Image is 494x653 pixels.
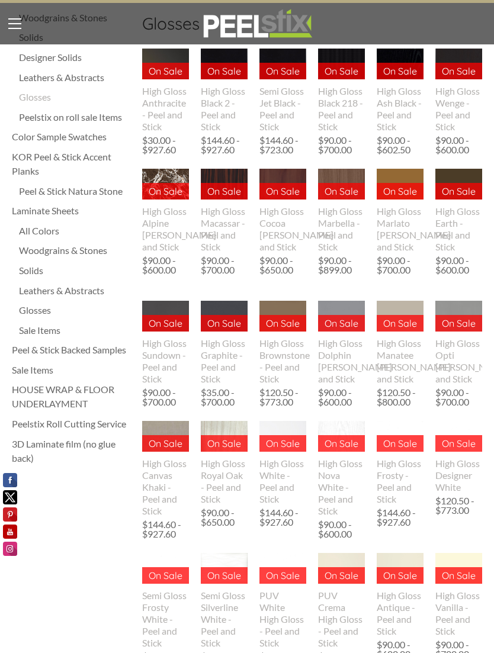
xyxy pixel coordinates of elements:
[377,590,424,637] div: High Gloss Antique - Peel and Stick
[19,243,130,258] div: Woodgrains & Stones
[318,421,365,517] a: On Sale High Gloss Nova White - Peel and Stick
[19,184,130,198] div: Peel & Stick Natura Stone
[142,567,189,584] p: On Sale
[318,169,365,253] a: On Sale High Gloss Marbella - Peel and Stick
[318,337,365,385] div: High Gloss Dolphin [PERSON_NAME] and Stick
[142,520,189,539] div: $144.60 - $927.60
[12,363,130,377] a: Sale Items
[201,301,248,332] img: s832171791223022656_p967_i1_w2048.jpeg
[142,169,189,253] a: On Sale High Gloss Alpine [PERSON_NAME] and Stick
[142,49,189,80] img: s832171791223022656_p496_i2_w2048.jpeg
[19,323,130,337] a: Sale Items
[435,553,482,584] img: s832171791223022656_p979_i1_w2048.jpeg
[12,382,130,411] a: HOUSE WRAP & FLOOR UNDERLAYMENT
[142,301,189,385] a: On Sale High Gloss Sundown - Peel and Stick
[259,315,306,332] p: On Sale
[318,136,365,155] div: $90.00 - $700.00
[142,136,189,155] div: $30.00 - $927.60
[318,205,365,253] div: High Gloss Marbella - Peel and Stick
[12,204,130,218] a: Laminate Sheets
[318,553,365,649] a: On Sale PUV Crema High Gloss - Peel and Stick
[142,205,189,253] div: High Gloss Alpine [PERSON_NAME] and Stick
[259,553,306,649] a: On Sale PUV White High Gloss - Peel and Stick
[259,301,306,385] a: On Sale High Gloss Brownstone - Peel and Stick
[259,183,306,200] p: On Sale
[259,169,306,200] img: s832171791223022656_p761_i2_w640.jpeg
[142,553,189,649] a: On Sale Semi Gloss Frosty White - Peel and Stick
[12,343,130,357] a: Peel & Stick Backed Samples
[318,567,365,584] p: On Sale
[259,590,306,649] div: PUV White High Gloss - Peel and Stick
[142,169,189,200] img: s832171791223022656_p640_i1_w307.jpeg
[142,183,189,200] p: On Sale
[318,421,365,452] img: s832171791223022656_p959_i1_w2048.jpeg
[201,590,248,649] div: Semi Gloss Silverline White - Peel and Stick
[435,256,482,275] div: $90.00 - $600.00
[259,337,306,385] div: High Gloss Brownstone - Peel and Stick
[377,169,424,200] img: s832171791223022656_p963_i1_w2048.jpeg
[201,49,248,80] img: s832171791223022656_p498_i1_w400.jpeg
[435,85,482,133] div: High Gloss Wenge - Peel and Stick
[142,85,189,133] div: High Gloss Anthracite - Peel and Stick
[19,284,130,298] a: Leathers & Abstracts
[201,301,248,385] a: On Sale High Gloss Graphite - Peel and Stick
[318,85,365,133] div: High Gloss Black 218 - Peel and Stick
[259,421,306,505] a: On Sale High Gloss White - Peel and Stick
[318,590,365,649] div: PUV Crema High Gloss - Peel and Stick
[201,256,248,275] div: $90.00 - $700.00
[201,136,248,155] div: $144.60 - $927.60
[12,130,130,144] div: Color Sample Swatches
[201,458,248,505] div: High Gloss Royal Oak - Peel and Stick
[318,520,365,539] div: $90.00 - $600.00
[377,567,424,584] p: On Sale
[201,435,248,452] p: On Sale
[318,301,365,332] img: s832171791223022656_p961_i1_w5969.jpeg
[201,567,248,584] p: On Sale
[142,49,189,133] a: On Sale High Gloss Anthracite - Peel and Stick
[318,256,365,275] div: $90.00 - $899.00
[435,421,482,452] img: s832171791223022656_p632_i1_w307.jpeg
[19,303,130,317] a: Glosses
[19,263,130,278] div: Solids
[201,49,248,133] a: On Sale High Gloss Black 2 - Peel and Stick
[259,85,306,133] div: Semi Gloss Jet Black - Peel and Stick
[142,458,189,517] div: High Gloss Canvas Khaki - Peel and Stick
[318,458,365,517] div: High Gloss Nova White - Peel and Stick
[318,63,365,79] p: On Sale
[435,337,482,385] div: High Gloss Opti [PERSON_NAME] and Stick
[259,169,306,253] a: On Sale High Gloss Cocoa [PERSON_NAME] and Stick
[259,63,306,79] p: On Sale
[259,435,306,452] p: On Sale
[318,315,365,332] p: On Sale
[201,85,248,133] div: High Gloss Black 2 - Peel and Stick
[435,183,482,200] p: On Sale
[435,388,482,407] div: $90.00 - $700.00
[259,553,306,584] img: s832171791223022656_p540_i1_w400.jpeg
[201,315,248,332] p: On Sale
[377,169,424,253] a: On Sale High Gloss Marlato [PERSON_NAME] and Stick
[259,567,306,584] p: On Sale
[142,337,189,385] div: High Gloss Sundown - Peel and Stick
[259,458,306,505] div: High Gloss White - Peel and Stick
[435,63,482,79] p: On Sale
[201,169,248,200] img: s832171791223022656_p973_i1_w2048.jpeg
[377,421,424,505] a: On Sale High Gloss Frosty - Peel and Stick
[259,49,306,133] a: On Sale Semi Gloss Jet Black - Peel and Stick
[377,301,424,332] img: s832171791223022656_p971_i1_w2048.jpeg
[377,136,424,155] div: $90.00 - $602.50
[377,205,424,253] div: High Gloss Marlato [PERSON_NAME] and Stick
[19,224,130,238] a: All Colors
[142,315,189,332] p: On Sale
[435,315,482,332] p: On Sale
[142,590,189,649] div: Semi Gloss Frosty White - Peel and Stick
[377,183,424,200] p: On Sale
[318,49,365,133] a: On Sale High Gloss Black 218 - Peel and Stick
[259,508,306,527] div: $144.60 - $927.60
[435,458,482,493] div: High Gloss Designer White
[259,388,306,407] div: $120.50 - $773.00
